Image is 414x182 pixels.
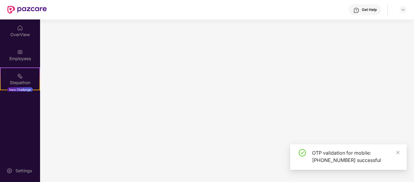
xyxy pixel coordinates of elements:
[353,7,359,13] img: svg+xml;base64,PHN2ZyBpZD0iSGVscC0zMngzMiIgeG1sbnM9Imh0dHA6Ly93d3cudzMub3JnLzIwMDAvc3ZnIiB3aWR0aD...
[401,7,406,12] img: svg+xml;base64,PHN2ZyBpZD0iRHJvcGRvd24tMzJ4MzIiIHhtbG5zPSJodHRwOi8vd3d3LnczLm9yZy8yMDAwL3N2ZyIgd2...
[7,87,33,92] div: New Challenge
[7,6,47,14] img: New Pazcare Logo
[1,80,39,86] div: Stepathon
[396,150,400,155] span: close
[17,73,23,79] img: svg+xml;base64,PHN2ZyB4bWxucz0iaHR0cDovL3d3dy53My5vcmcvMjAwMC9zdmciIHdpZHRoPSIyMSIgaGVpZ2h0PSIyMC...
[17,49,23,55] img: svg+xml;base64,PHN2ZyBpZD0iRW1wbG95ZWVzIiB4bWxucz0iaHR0cDovL3d3dy53My5vcmcvMjAwMC9zdmciIHdpZHRoPS...
[6,168,12,174] img: svg+xml;base64,PHN2ZyBpZD0iU2V0dGluZy0yMHgyMCIgeG1sbnM9Imh0dHA6Ly93d3cudzMub3JnLzIwMDAvc3ZnIiB3aW...
[17,25,23,31] img: svg+xml;base64,PHN2ZyBpZD0iSG9tZSIgeG1sbnM9Imh0dHA6Ly93d3cudzMub3JnLzIwMDAvc3ZnIiB3aWR0aD0iMjAiIG...
[14,168,34,174] div: Settings
[312,149,399,164] div: OTP validation for mobile: [PHONE_NUMBER] successful
[299,149,306,156] span: check-circle
[362,7,377,12] div: Get Help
